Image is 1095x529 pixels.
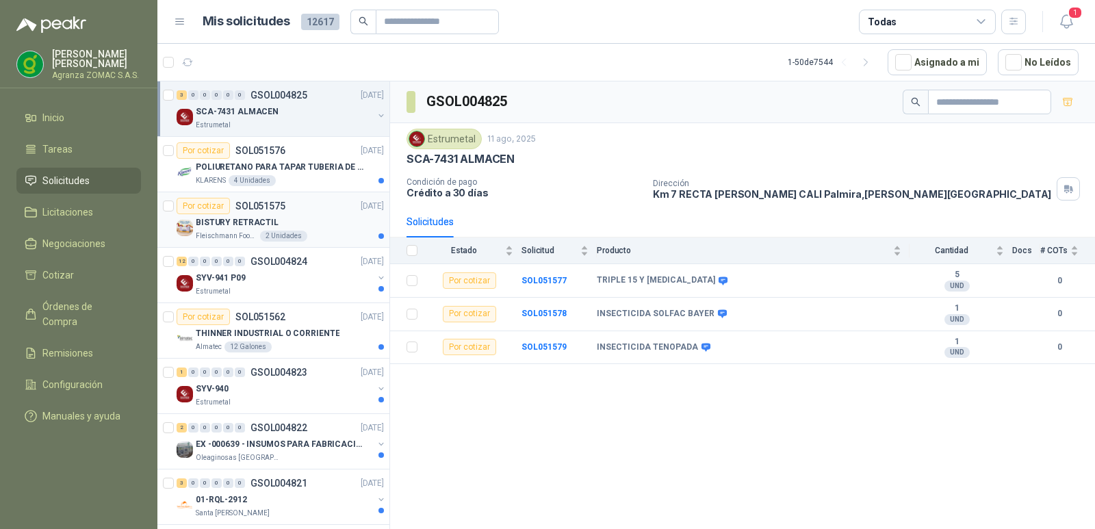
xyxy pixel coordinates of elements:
button: No Leídos [998,49,1079,75]
a: SOL051577 [521,276,567,285]
p: [PERSON_NAME] [PERSON_NAME] [52,49,141,68]
p: [DATE] [361,144,384,157]
span: Negociaciones [42,236,105,251]
div: Estrumetal [407,129,482,149]
img: Company Logo [177,386,193,402]
p: 11 ago, 2025 [487,133,536,146]
a: SOL051578 [521,309,567,318]
img: Company Logo [177,109,193,125]
p: Estrumetal [196,286,231,297]
a: 1 0 0 0 0 0 GSOL004823[DATE] Company LogoSYV-940Estrumetal [177,364,387,408]
div: 0 [188,367,198,377]
div: Por cotizar [177,198,230,214]
span: 1 [1068,6,1083,19]
div: 0 [223,257,233,266]
b: 5 [910,270,1004,281]
img: Company Logo [17,51,43,77]
h3: GSOL004825 [426,91,509,112]
img: Company Logo [177,331,193,347]
a: SOL051579 [521,342,567,352]
p: GSOL004824 [250,257,307,266]
a: Órdenes de Compra [16,294,141,335]
div: Todas [868,14,897,29]
span: Cotizar [42,268,74,283]
a: 3 0 0 0 0 0 GSOL004821[DATE] Company Logo01-RQL-2912Santa [PERSON_NAME] [177,475,387,519]
span: Estado [426,246,502,255]
b: INSECTICIDA TENOPADA [597,342,698,353]
div: 0 [200,90,210,100]
div: 2 Unidades [260,231,307,242]
p: SCA-7431 ALMACEN [196,105,279,118]
p: [DATE] [361,200,384,213]
div: 3 [177,90,187,100]
a: Tareas [16,136,141,162]
div: 0 [235,90,245,100]
a: Por cotizarSOL051576[DATE] Company LogoPOLIURETANO PARA TAPAR TUBERIA DE SENSORES DE NIVEL DEL BA... [157,137,389,192]
b: 0 [1040,341,1079,354]
p: SOL051576 [235,146,285,155]
span: Licitaciones [42,205,93,220]
img: Company Logo [177,497,193,513]
th: Docs [1012,237,1040,264]
div: 3 [177,478,187,488]
a: Remisiones [16,340,141,366]
span: search [359,16,368,26]
p: Santa [PERSON_NAME] [196,508,270,519]
th: Cantidad [910,237,1012,264]
div: 0 [211,367,222,377]
div: Por cotizar [177,142,230,159]
a: Inicio [16,105,141,131]
img: Company Logo [177,441,193,458]
p: Almatec [196,341,222,352]
a: Negociaciones [16,231,141,257]
p: Estrumetal [196,397,231,408]
p: SCA-7431 ALMACEN [407,152,515,166]
p: Fleischmann Foods S.A. [196,231,257,242]
span: # COTs [1040,246,1068,255]
div: 0 [223,423,233,433]
p: GSOL004825 [250,90,307,100]
a: Solicitudes [16,168,141,194]
p: Agranza ZOMAC S.A.S. [52,71,141,79]
p: [DATE] [361,311,384,324]
img: Company Logo [177,275,193,292]
p: [DATE] [361,255,384,268]
div: 0 [188,257,198,266]
a: 3 0 0 0 0 0 GSOL004825[DATE] Company LogoSCA-7431 ALMACENEstrumetal [177,87,387,131]
img: Company Logo [409,131,424,146]
span: Configuración [42,377,103,392]
p: [DATE] [361,89,384,102]
span: Inicio [42,110,64,125]
th: # COTs [1040,237,1095,264]
div: 0 [211,423,222,433]
b: 0 [1040,274,1079,287]
div: 0 [235,423,245,433]
button: 1 [1054,10,1079,34]
img: Company Logo [177,220,193,236]
div: 0 [188,478,198,488]
p: Dirección [653,179,1052,188]
p: Crédito a 30 días [407,187,642,198]
p: GSOL004823 [250,367,307,377]
p: SYV-941 P09 [196,272,246,285]
img: Logo peakr [16,16,86,33]
div: Solicitudes [407,214,454,229]
div: Por cotizar [443,272,496,289]
p: THINNER INDUSTRIAL O CORRIENTE [196,327,339,340]
p: POLIURETANO PARA TAPAR TUBERIA DE SENSORES DE NIVEL DEL BANCO DE HIELO [196,161,366,174]
th: Solicitud [521,237,597,264]
p: [DATE] [361,477,384,490]
p: [DATE] [361,422,384,435]
b: 0 [1040,307,1079,320]
p: BISTURY RETRACTIL [196,216,279,229]
span: Remisiones [42,346,93,361]
div: 12 Galones [224,341,272,352]
div: UND [944,347,970,358]
div: 0 [211,90,222,100]
button: Asignado a mi [888,49,987,75]
div: UND [944,314,970,325]
p: SOL051575 [235,201,285,211]
a: Cotizar [16,262,141,288]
